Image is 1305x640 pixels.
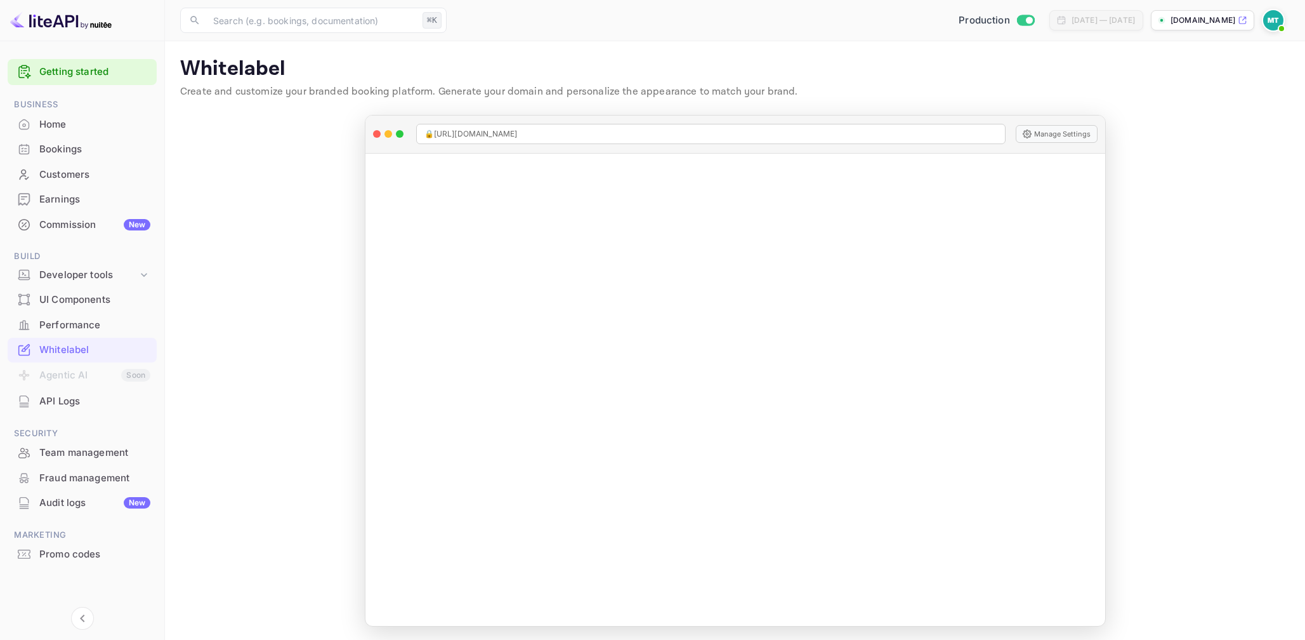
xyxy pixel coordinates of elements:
[8,213,157,237] div: CommissionNew
[39,168,150,182] div: Customers
[8,163,157,186] a: Customers
[8,98,157,112] span: Business
[8,112,157,137] div: Home
[8,389,157,414] div: API Logs
[39,446,150,460] div: Team management
[8,338,157,361] a: Whitelabel
[8,288,157,312] div: UI Components
[8,187,157,211] a: Earnings
[8,163,157,187] div: Customers
[8,137,157,161] a: Bookings
[39,65,150,79] a: Getting started
[8,389,157,413] a: API Logs
[71,607,94,630] button: Collapse navigation
[8,466,157,490] a: Fraud management
[39,496,150,510] div: Audit logs
[424,128,518,140] span: 🔒 [URL][DOMAIN_NAME]
[8,137,157,162] div: Bookings
[8,264,157,286] div: Developer tools
[8,542,157,566] a: Promo codes
[8,187,157,212] div: Earnings
[8,213,157,236] a: CommissionNew
[954,13,1039,28] div: Switch to Sandbox mode
[39,394,150,409] div: API Logs
[124,497,150,509] div: New
[8,427,157,441] span: Security
[39,318,150,333] div: Performance
[1072,15,1135,26] div: [DATE] — [DATE]
[8,491,157,514] a: Audit logsNew
[39,192,150,207] div: Earnings
[39,218,150,232] div: Commission
[39,547,150,562] div: Promo codes
[39,268,138,283] div: Developer tools
[8,112,157,136] a: Home
[8,491,157,516] div: Audit logsNew
[206,8,417,33] input: Search (e.g. bookings, documentation)
[39,142,150,157] div: Bookings
[180,84,1290,100] p: Create and customize your branded booking platform. Generate your domain and personalize the appe...
[39,293,150,307] div: UI Components
[180,57,1290,82] p: Whitelabel
[959,13,1010,28] span: Production
[8,441,157,464] a: Team management
[8,59,157,85] div: Getting started
[8,250,157,263] span: Build
[8,288,157,311] a: UI Components
[423,12,442,29] div: ⌘K
[39,343,150,357] div: Whitelabel
[8,528,157,542] span: Marketing
[8,542,157,567] div: Promo codes
[8,466,157,491] div: Fraud management
[8,313,157,338] div: Performance
[39,471,150,486] div: Fraud management
[8,313,157,337] a: Performance
[124,219,150,230] div: New
[8,441,157,465] div: Team management
[1016,125,1098,143] button: Manage Settings
[8,338,157,363] div: Whitelabel
[39,117,150,132] div: Home
[10,10,112,30] img: LiteAPI logo
[1171,15,1235,26] p: [DOMAIN_NAME]
[1263,10,1283,30] img: Marcin Teodoru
